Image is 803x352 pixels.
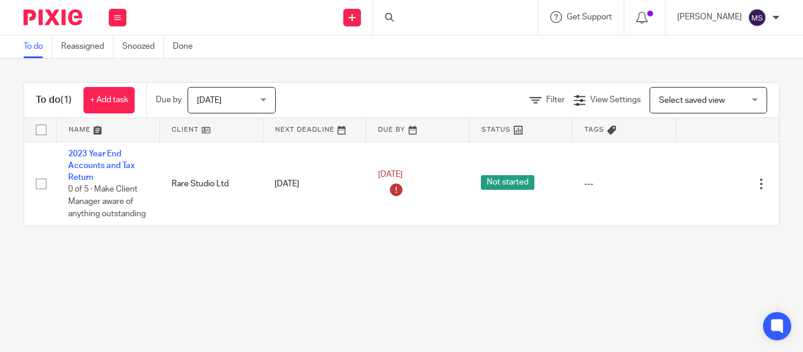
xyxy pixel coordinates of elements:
[659,96,725,105] span: Select saved view
[68,186,146,218] span: 0 of 5 · Make Client Manager aware of anything outstanding
[197,96,222,105] span: [DATE]
[173,35,202,58] a: Done
[567,13,612,21] span: Get Support
[156,94,182,106] p: Due by
[68,150,135,182] a: 2023 Year End Accounts and Tax Return
[160,142,263,226] td: Rare Studio Ltd
[61,95,72,105] span: (1)
[481,175,534,190] span: Not started
[677,11,742,23] p: [PERSON_NAME]
[748,8,767,27] img: svg%3E
[590,96,641,104] span: View Settings
[24,9,82,25] img: Pixie
[83,87,135,113] a: + Add task
[546,96,565,104] span: Filter
[584,178,664,190] div: ---
[378,170,403,179] span: [DATE]
[263,142,366,226] td: [DATE]
[122,35,164,58] a: Snoozed
[61,35,113,58] a: Reassigned
[24,35,52,58] a: To do
[36,94,72,106] h1: To do
[584,126,604,133] span: Tags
